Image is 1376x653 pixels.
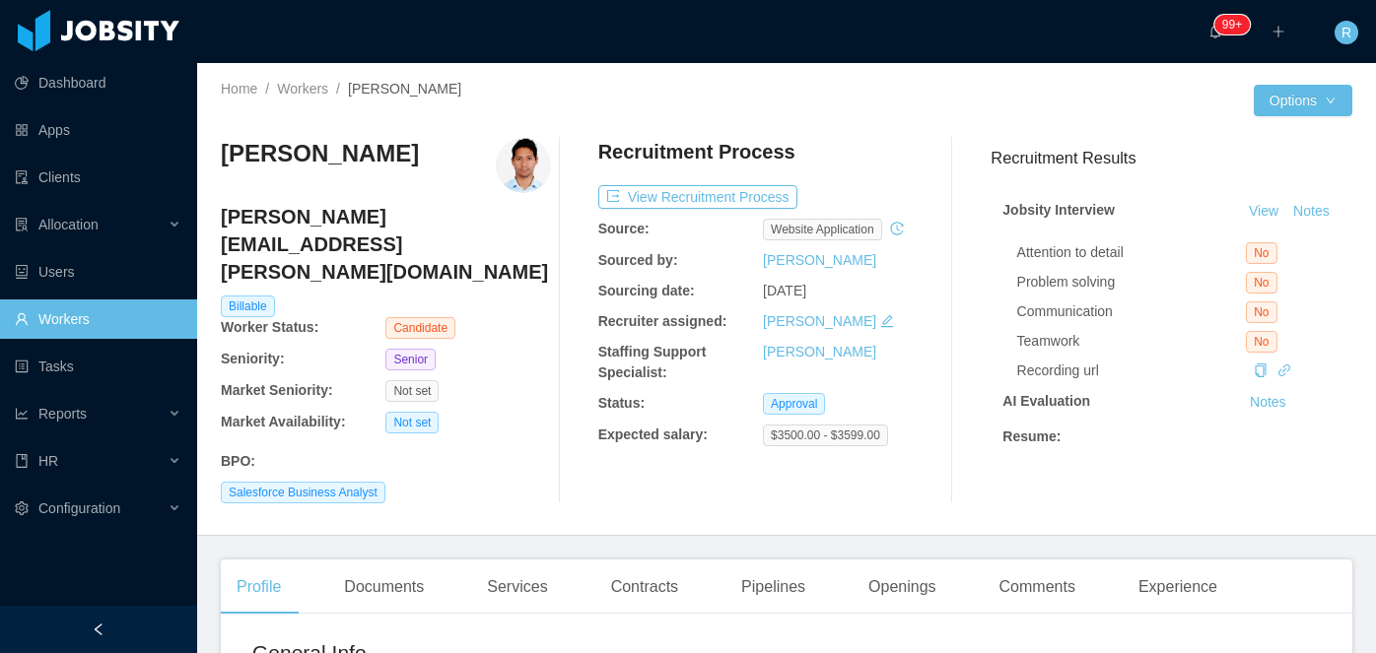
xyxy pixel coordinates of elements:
div: Experience [1123,559,1233,615]
h4: Recruitment Process [598,138,795,165]
a: Workers [277,81,328,97]
b: Market Availability: [221,414,346,429]
div: Teamwork [1017,331,1247,352]
i: icon: bell [1208,25,1222,38]
a: [PERSON_NAME] [763,344,876,359]
strong: Resume : [1002,428,1061,444]
span: website application [763,219,882,240]
a: [PERSON_NAME] [763,313,876,329]
b: Expected salary: [598,426,708,442]
h4: [PERSON_NAME][EMAIL_ADDRESS][PERSON_NAME][DOMAIN_NAME] [221,203,551,286]
span: $3500.00 - $3599.00 [763,424,888,446]
i: icon: link [1277,363,1291,377]
button: Notes [1285,200,1338,224]
div: Comments [984,559,1091,615]
span: / [265,81,269,97]
b: Staffing Support Specialist: [598,344,707,380]
a: icon: userWorkers [15,299,181,339]
span: HR [38,453,58,469]
a: Home [221,81,257,97]
a: View [1242,203,1285,219]
span: [PERSON_NAME] [348,81,461,97]
strong: Jobsity Interview [1002,202,1115,218]
a: icon: auditClients [15,158,181,197]
span: Allocation [38,217,99,232]
div: Copy [1254,360,1268,381]
img: 64a5cf1d-1167-46a2-8222-6d806de2baeb_68e9340a941f7-400w.png [496,138,551,193]
strong: AI Evaluation [1002,393,1090,409]
i: icon: setting [15,501,29,515]
span: R [1342,21,1351,44]
span: No [1246,331,1276,353]
a: icon: profileTasks [15,347,181,386]
b: Source: [598,221,650,236]
b: BPO : [221,453,255,469]
div: Attention to detail [1017,242,1247,263]
h3: Recruitment Results [991,146,1352,170]
i: icon: history [890,222,904,235]
b: Seniority: [221,351,285,366]
button: icon: exportView Recruitment Process [598,185,797,209]
i: icon: line-chart [15,407,29,421]
b: Sourcing date: [598,283,695,298]
i: icon: plus [1272,25,1285,38]
span: Not set [385,412,439,433]
b: Worker Status: [221,319,318,335]
span: Billable [221,295,275,317]
span: Not set [385,380,439,402]
h3: [PERSON_NAME] [221,138,419,169]
div: Contracts [595,559,694,615]
span: Salesforce Business Analyst [221,482,385,503]
span: No [1246,272,1276,294]
b: Sourced by: [598,252,678,268]
span: Senior [385,349,436,370]
a: icon: link [1277,362,1291,378]
div: Recording url [1017,360,1247,381]
button: Notes [1242,391,1294,415]
span: Approval [763,393,825,415]
span: Candidate [385,317,455,339]
i: icon: book [15,454,29,468]
div: Profile [221,559,297,615]
i: icon: copy [1254,363,1268,377]
a: icon: exportView Recruitment Process [598,189,797,205]
b: Market Seniority: [221,382,333,398]
b: Status: [598,395,645,411]
button: Optionsicon: down [1254,85,1352,116]
div: Services [471,559,563,615]
div: Communication [1017,301,1247,322]
a: icon: appstoreApps [15,110,181,150]
span: Configuration [38,500,120,516]
span: No [1246,242,1276,264]
span: [DATE] [763,283,806,298]
div: Problem solving [1017,272,1247,293]
b: Recruiter assigned: [598,313,727,329]
a: icon: pie-chartDashboard [15,63,181,102]
i: icon: solution [15,218,29,231]
sup: 263 [1214,15,1250,34]
i: icon: edit [880,314,894,328]
div: Pipelines [725,559,821,615]
span: Reports [38,406,87,422]
a: [PERSON_NAME] [763,252,876,268]
a: icon: robotUsers [15,252,181,292]
span: / [336,81,340,97]
div: Openings [853,559,952,615]
div: Documents [328,559,440,615]
span: No [1246,301,1276,323]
